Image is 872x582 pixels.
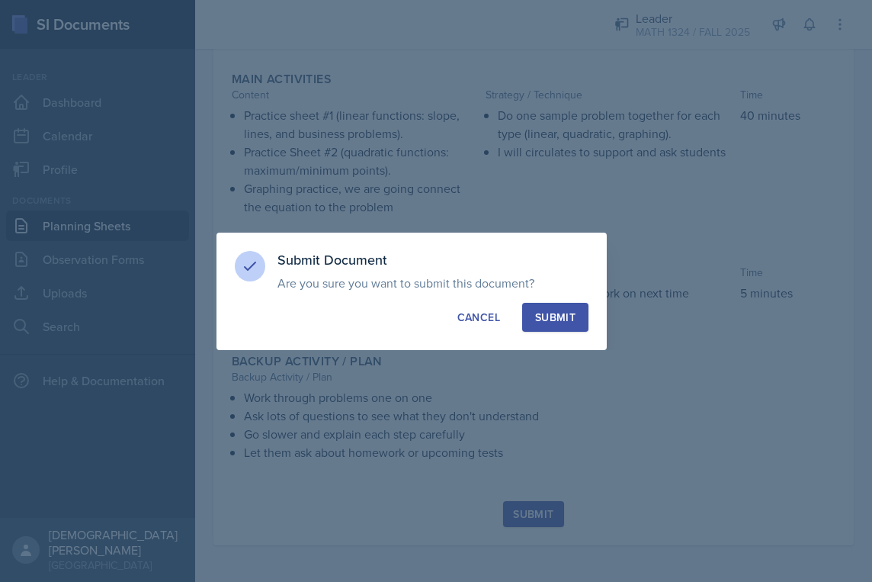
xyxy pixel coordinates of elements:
button: Submit [522,303,588,332]
div: Cancel [457,310,500,325]
div: Submit [535,310,575,325]
p: Are you sure you want to submit this document? [277,275,588,291]
button: Cancel [444,303,513,332]
h3: Submit Document [277,251,588,269]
